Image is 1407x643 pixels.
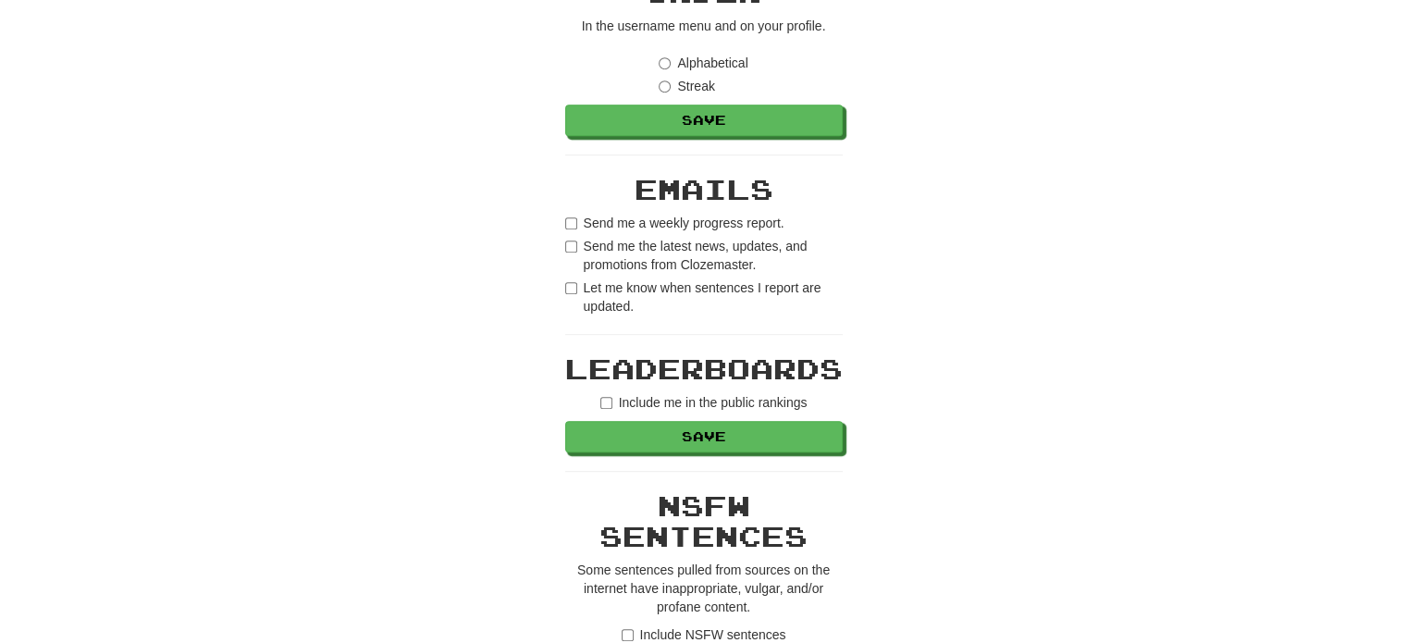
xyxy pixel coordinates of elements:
input: Alphabetical [659,57,671,69]
label: Send me a weekly progress report. [565,214,784,232]
label: Streak [659,77,714,95]
label: Alphabetical [659,54,747,72]
input: Include NSFW sentences [622,629,634,641]
h2: NSFW Sentences [565,490,843,551]
label: Include me in the public rankings [600,393,808,412]
label: Send me the latest news, updates, and promotions from Clozemaster. [565,237,843,274]
button: Save [565,421,843,452]
p: Some sentences pulled from sources on the internet have inappropriate, vulgar, and/or profane con... [565,561,843,616]
h2: Leaderboards [565,353,843,384]
label: Let me know when sentences I report are updated. [565,278,843,315]
input: Let me know when sentences I report are updated. [565,282,577,294]
p: In the username menu and on your profile. [565,17,843,35]
input: Streak [659,80,671,93]
h2: Emails [565,174,843,204]
button: Save [565,105,843,136]
input: Send me a weekly progress report. [565,217,577,229]
input: Include me in the public rankings [600,397,612,409]
input: Send me the latest news, updates, and promotions from Clozemaster. [565,241,577,253]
